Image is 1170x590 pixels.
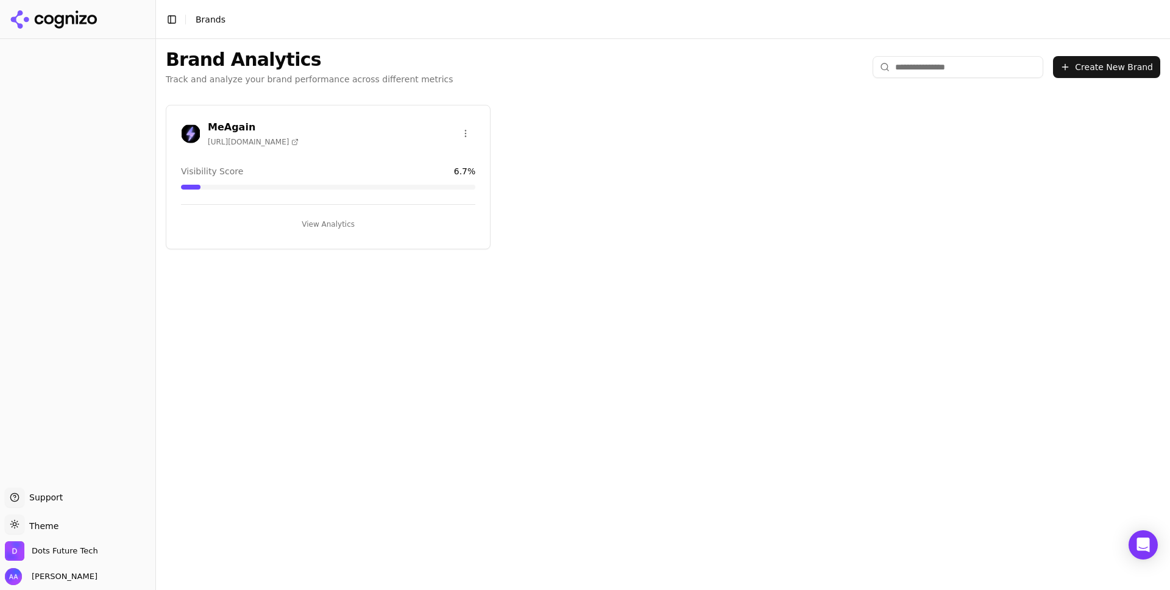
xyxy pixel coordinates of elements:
h1: Brand Analytics [166,49,453,71]
span: 6.7 % [454,165,476,177]
span: Dots Future Tech [32,546,98,556]
span: Support [24,491,63,503]
img: MeAgain [181,124,200,143]
button: Open organization switcher [5,541,98,561]
nav: breadcrumb [196,13,225,26]
span: [URL][DOMAIN_NAME] [208,137,299,147]
button: View Analytics [181,215,475,234]
span: Brands [196,15,225,24]
span: [PERSON_NAME] [27,571,97,582]
img: Ameer Asghar [5,568,22,585]
button: Create New Brand [1053,56,1160,78]
h3: MeAgain [208,120,299,135]
p: Track and analyze your brand performance across different metrics [166,73,453,85]
span: Theme [24,521,58,531]
button: Open user button [5,568,97,585]
span: Visibility Score [181,165,243,177]
div: Open Intercom Messenger [1129,530,1158,560]
img: Dots Future Tech [5,541,24,561]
